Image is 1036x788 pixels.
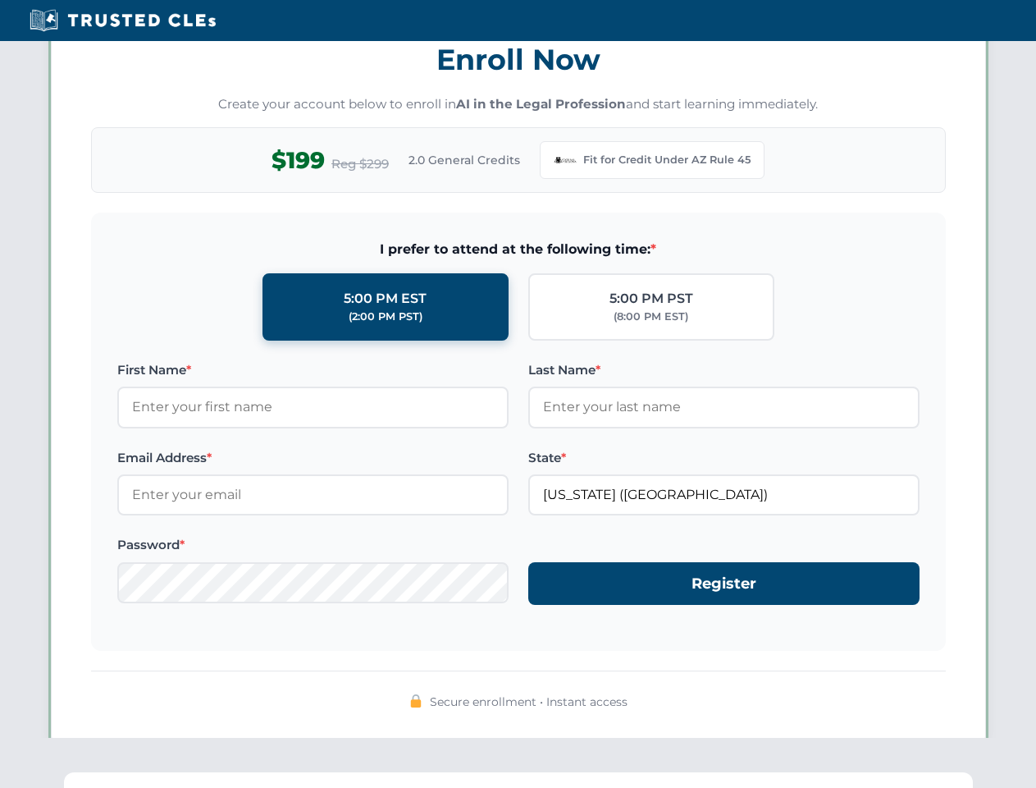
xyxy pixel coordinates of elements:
[528,562,920,606] button: Register
[117,535,509,555] label: Password
[91,34,946,85] h3: Enroll Now
[331,154,389,174] span: Reg $299
[614,309,688,325] div: (8:00 PM EST)
[408,151,520,169] span: 2.0 General Credits
[344,288,427,309] div: 5:00 PM EST
[430,693,628,711] span: Secure enrollment • Instant access
[528,448,920,468] label: State
[528,387,920,428] input: Enter your last name
[583,152,751,168] span: Fit for Credit Under AZ Rule 45
[117,239,920,260] span: I prefer to attend at the following time:
[349,309,422,325] div: (2:00 PM PST)
[25,8,221,33] img: Trusted CLEs
[117,387,509,428] input: Enter your first name
[117,474,509,515] input: Enter your email
[117,360,509,380] label: First Name
[456,96,626,112] strong: AI in the Legal Profession
[272,142,325,179] span: $199
[409,694,422,708] img: 🔒
[609,288,693,309] div: 5:00 PM PST
[554,149,577,172] img: Arizona Bar
[91,95,946,114] p: Create your account below to enroll in and start learning immediately.
[528,360,920,380] label: Last Name
[117,448,509,468] label: Email Address
[528,474,920,515] input: Arizona (AZ)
